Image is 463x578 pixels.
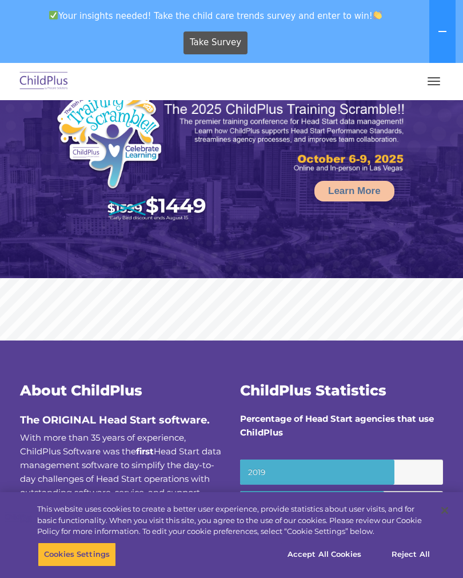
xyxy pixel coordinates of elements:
span: Your insights needed! Take the child care trends survey and enter to win! [5,5,427,27]
span: The ORIGINAL Head Start software. [20,414,210,426]
img: ChildPlus by Procare Solutions [17,68,71,95]
span: With more than 35 years of experience, ChildPlus Software was the Head Start data management soft... [20,432,221,498]
div: This website uses cookies to create a better user experience, provide statistics about user visit... [37,504,431,537]
button: Close [432,498,457,523]
span: ChildPlus Statistics [240,382,386,399]
button: Accept All Cookies [281,543,368,567]
button: Cookies Settings [38,543,116,567]
strong: Percentage of Head Start agencies that use ChildPlus [240,413,434,438]
button: Reject All [375,543,446,567]
span: Take Survey [190,33,241,53]
a: Learn More [314,181,394,201]
b: first [136,446,154,457]
a: Take Survey [183,31,248,54]
img: 👏 [373,11,382,19]
img: ✅ [49,11,58,19]
small: 2017 [240,491,443,516]
span: About ChildPlus [20,382,142,399]
small: 2019 [240,460,443,485]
